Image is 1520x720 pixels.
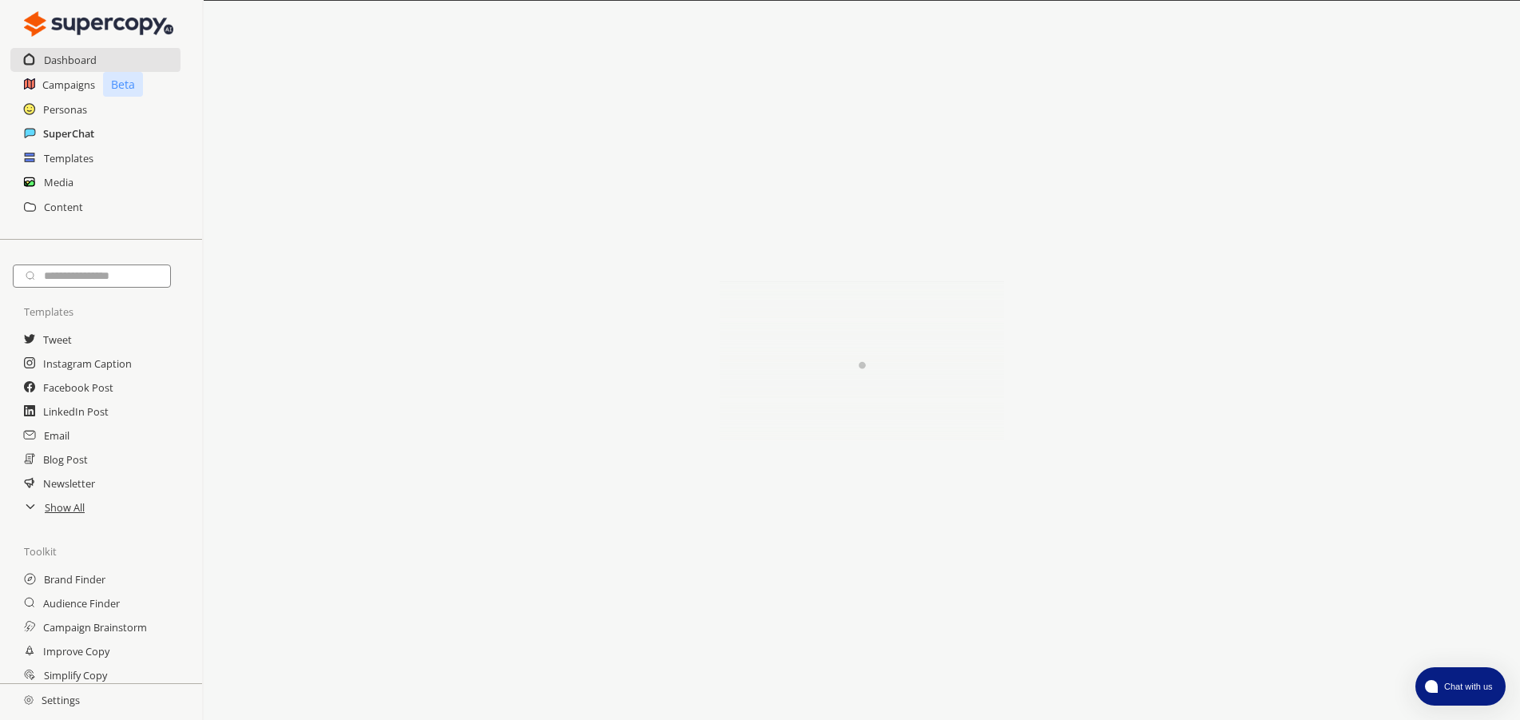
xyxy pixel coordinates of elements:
a: Campaigns [42,73,95,97]
a: Campaign Brainstorm [43,615,147,639]
a: Templates [44,146,93,170]
a: Media [44,170,73,194]
p: Beta [103,72,143,97]
a: Dashboard [44,48,97,72]
a: Facebook Post [43,376,113,400]
a: Content [44,195,83,219]
a: Improve Copy [43,639,109,663]
span: Chat with us [1438,680,1496,693]
a: LinkedIn Post [43,400,109,424]
a: Email [44,424,69,448]
a: Tweet [43,328,72,352]
a: Simplify Copy [44,663,107,687]
a: Brand Finder [44,567,105,591]
button: atlas-launcher [1415,667,1506,706]
img: Close [24,695,34,705]
a: Show All [45,495,85,519]
a: Personas [43,97,87,121]
a: Newsletter [43,471,95,495]
img: Close [24,8,173,40]
a: Instagram Caption [43,352,132,376]
img: Close [686,281,1038,441]
a: Audience Finder [43,591,120,615]
a: Blog Post [43,448,88,471]
a: SuperChat [43,121,94,145]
